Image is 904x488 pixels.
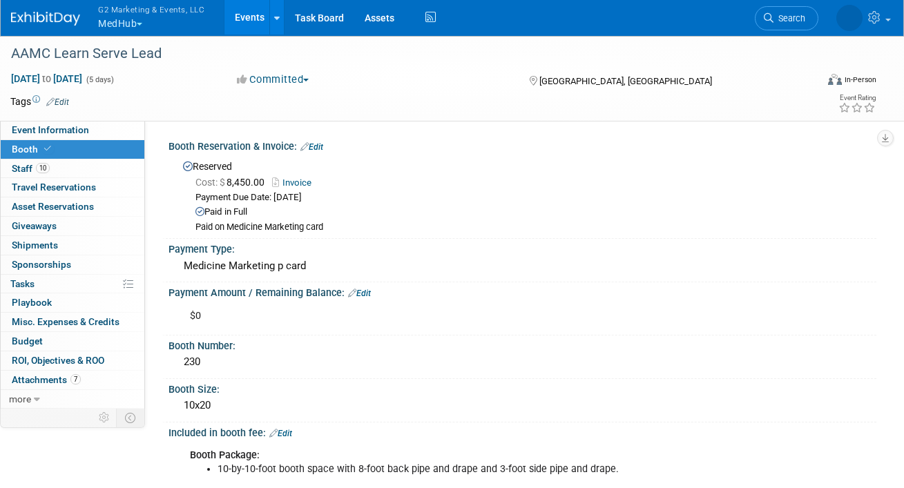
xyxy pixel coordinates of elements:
a: Edit [46,97,69,107]
a: ROI, Objectives & ROO [1,351,144,370]
a: Tasks [1,275,144,293]
span: Shipments [12,240,58,251]
div: Included in booth fee: [169,422,876,440]
a: more [1,390,144,409]
span: Tasks [10,278,35,289]
div: Payment Due Date: [DATE] [195,191,866,204]
a: Edit [348,289,371,298]
a: Misc. Expenses & Credits [1,313,144,331]
span: Attachments [12,374,81,385]
span: G2 Marketing & Events, LLC [98,2,204,17]
span: to [40,73,53,84]
a: Attachments7 [1,371,144,389]
a: Budget [1,332,144,351]
a: Booth [1,140,144,159]
div: Booth Number: [169,335,876,353]
span: (5 days) [85,75,114,84]
span: ROI, Objectives & ROO [12,355,104,366]
span: 8,450.00 [195,177,270,188]
div: Reserved [179,156,866,234]
a: Travel Reservations [1,178,144,197]
span: Staff [12,163,50,174]
span: Budget [12,335,43,347]
td: Tags [10,95,69,108]
span: Travel Reservations [12,182,96,193]
img: Nora McQuillan [836,5,863,31]
a: Shipments [1,236,144,255]
span: [GEOGRAPHIC_DATA], [GEOGRAPHIC_DATA] [539,76,712,86]
i: Booth reservation complete [44,145,51,153]
a: Invoice [272,177,318,188]
span: 7 [70,374,81,384]
div: Payment Type: [169,239,876,256]
span: Asset Reservations [12,201,94,212]
b: Booth Package: [190,449,260,461]
div: 10x20 [179,395,866,416]
a: Event Information [1,121,144,139]
a: Sponsorships [1,255,144,274]
div: $0 [180,302,738,330]
div: 230 [179,351,866,373]
span: Search [773,13,805,23]
li: 10-by-10-foot booth space with 8-foot back pipe and drape and 3-foot side pipe and drape. [218,462,729,476]
div: Payment Amount / Remaining Balance: [169,282,876,300]
img: ExhibitDay [11,12,80,26]
span: 10 [36,163,50,173]
div: AAMC Learn Serve Lead [6,41,802,66]
td: Toggle Event Tabs [117,409,145,427]
span: Giveaways [12,220,57,231]
div: Paid on Medicine Marketing card [195,222,866,233]
span: Cost: $ [195,177,227,188]
a: Giveaways [1,217,144,235]
a: Edit [269,429,292,438]
a: Edit [300,142,323,152]
div: Booth Size: [169,379,876,396]
td: Personalize Event Tab Strip [93,409,117,427]
div: Event Rating [838,95,876,101]
div: Medicine Marketing p card [179,255,866,277]
a: Staff10 [1,159,144,178]
span: Event Information [12,124,89,135]
div: Event Format [749,72,876,92]
span: Booth [12,144,54,155]
span: more [9,393,31,404]
a: Search [755,6,818,30]
div: Paid in Full [195,206,866,219]
div: In-Person [844,75,876,85]
span: Playbook [12,297,52,308]
span: Sponsorships [12,259,71,270]
span: [DATE] [DATE] [10,72,83,85]
span: Misc. Expenses & Credits [12,316,119,327]
a: Playbook [1,293,144,312]
button: Committed [232,72,314,87]
div: Booth Reservation & Invoice: [169,136,876,154]
img: Format-Inperson.png [828,74,842,85]
a: Asset Reservations [1,197,144,216]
